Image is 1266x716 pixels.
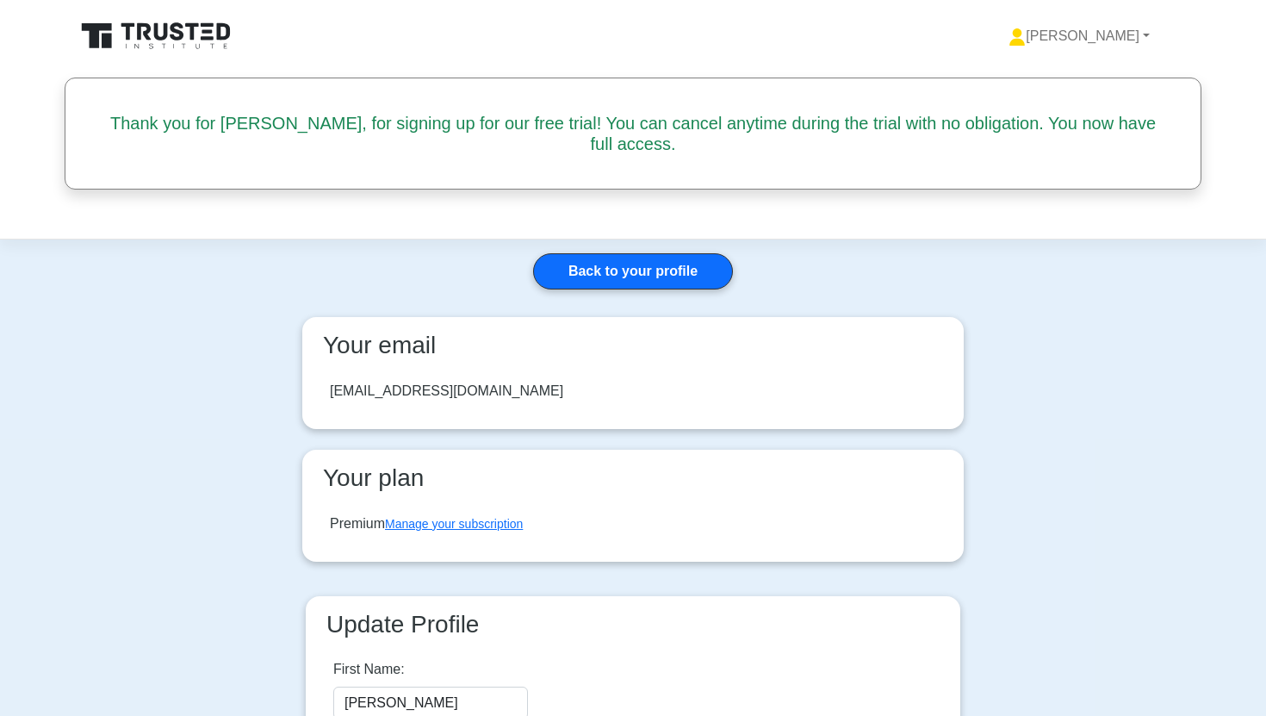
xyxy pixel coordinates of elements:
h3: Your email [316,331,950,360]
h3: Update Profile [320,610,946,639]
div: Premium [330,514,523,534]
h5: Thank you for [PERSON_NAME], for signing up for our free trial! You can cancel anytime during the... [103,113,1163,154]
label: First Name: [333,659,405,680]
a: Manage your subscription [385,517,523,531]
div: [EMAIL_ADDRESS][DOMAIN_NAME] [330,381,563,402]
a: [PERSON_NAME] [967,19,1191,53]
a: Back to your profile [533,253,733,290]
h3: Your plan [316,464,950,493]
